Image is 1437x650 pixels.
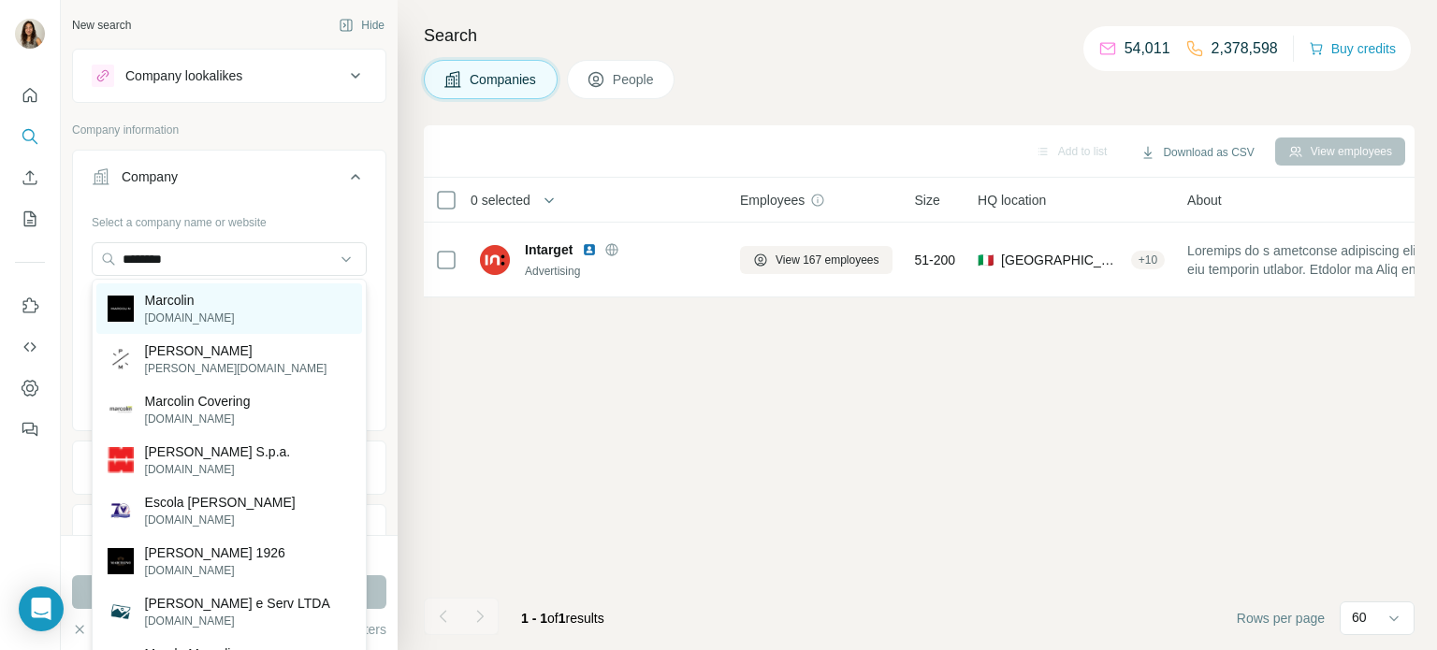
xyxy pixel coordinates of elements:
[15,330,45,364] button: Use Surfe API
[145,543,285,562] p: [PERSON_NAME] 1926
[15,120,45,153] button: Search
[15,289,45,323] button: Use Surfe on LinkedIn
[1001,251,1124,269] span: [GEOGRAPHIC_DATA], [GEOGRAPHIC_DATA], [GEOGRAPHIC_DATA]
[978,191,1046,209] span: HQ location
[521,611,547,626] span: 1 - 1
[15,161,45,195] button: Enrich CSV
[15,202,45,236] button: My lists
[776,252,879,268] span: View 167 employees
[915,191,940,209] span: Size
[15,371,45,405] button: Dashboard
[525,263,727,280] div: Advertising
[108,296,134,322] img: Marcolin
[978,251,994,269] span: 🇮🇹
[122,167,178,186] div: Company
[547,611,559,626] span: of
[145,411,251,427] p: [DOMAIN_NAME]
[145,442,291,461] p: [PERSON_NAME] S.p.a.
[559,611,566,626] span: 1
[145,512,296,528] p: [DOMAIN_NAME]
[73,445,385,490] button: Industry
[92,207,367,231] div: Select a company name or website
[108,548,134,574] img: Marcolino 1926
[72,17,131,34] div: New search
[15,79,45,112] button: Quick start
[471,191,530,209] span: 0 selected
[145,493,296,512] p: Escola [PERSON_NAME]
[145,461,291,478] p: [DOMAIN_NAME]
[740,246,893,274] button: View 167 employees
[145,291,235,310] p: Marcolin
[326,11,398,39] button: Hide
[145,341,327,360] p: [PERSON_NAME]
[525,240,573,259] span: Intarget
[1127,138,1267,166] button: Download as CSV
[145,613,330,629] p: [DOMAIN_NAME]
[1352,608,1367,627] p: 60
[15,412,45,446] button: Feedback
[72,620,125,639] button: Clear
[125,66,242,85] div: Company lookalikes
[1237,609,1325,628] span: Rows per page
[145,594,330,613] p: [PERSON_NAME] e Serv LTDA
[72,122,386,138] p: Company information
[108,397,134,423] img: Marcolin Covering
[1309,36,1396,62] button: Buy credits
[1187,191,1222,209] span: About
[15,19,45,49] img: Avatar
[108,447,134,473] img: Marcolini Marmi S.p.a.
[108,498,134,524] img: Escola Dom Marcolino Dantas
[1212,37,1278,60] p: 2,378,598
[480,245,510,275] img: Logo of Intarget
[73,53,385,98] button: Company lookalikes
[19,586,64,631] div: Open Intercom Messenger
[145,562,285,579] p: [DOMAIN_NAME]
[740,191,805,209] span: Employees
[1131,252,1165,268] div: + 10
[145,360,327,377] p: [PERSON_NAME][DOMAIN_NAME]
[470,70,538,89] span: Companies
[73,154,385,207] button: Company
[108,346,134,372] img: Pierre Marcolini
[145,392,251,411] p: Marcolin Covering
[521,611,604,626] span: results
[73,509,385,554] button: HQ location
[145,310,235,326] p: [DOMAIN_NAME]
[1125,37,1170,60] p: 54,011
[108,599,134,625] img: Carlos Marcolino Arquitetura e Serv LTDA
[424,22,1415,49] h4: Search
[613,70,656,89] span: People
[582,242,597,257] img: LinkedIn logo
[915,251,956,269] span: 51-200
